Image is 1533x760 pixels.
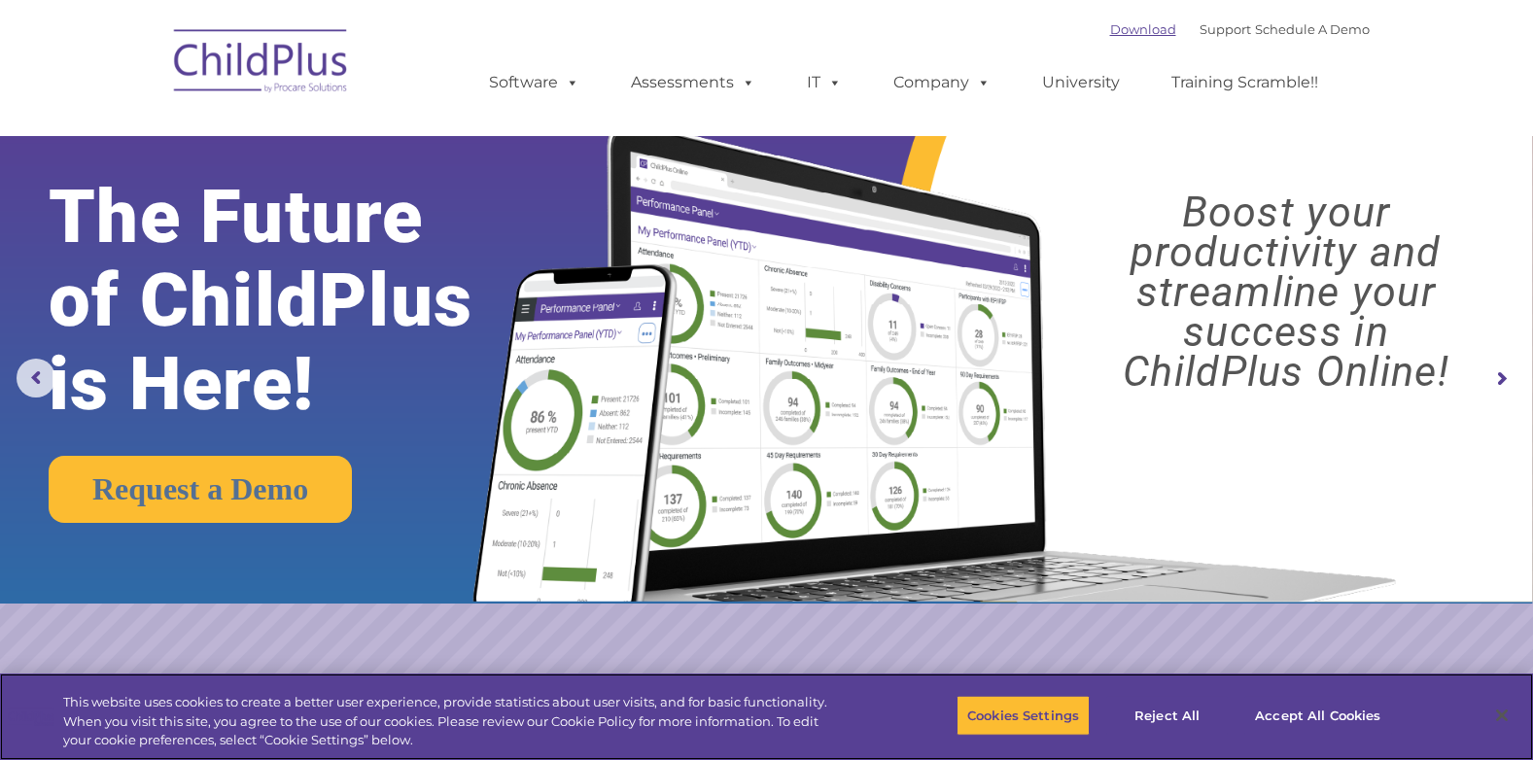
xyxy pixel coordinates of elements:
[787,63,861,102] a: IT
[957,695,1090,736] button: Cookies Settings
[611,63,775,102] a: Assessments
[874,63,1010,102] a: Company
[1244,695,1391,736] button: Accept All Cookies
[1110,21,1176,37] a: Download
[1106,695,1228,736] button: Reject All
[270,128,330,143] span: Last name
[1023,63,1139,102] a: University
[63,693,843,750] div: This website uses cookies to create a better user experience, provide statistics about user visit...
[270,208,353,223] span: Phone number
[1152,63,1338,102] a: Training Scramble!!
[1481,694,1523,737] button: Close
[1110,21,1370,37] font: |
[1200,21,1251,37] a: Support
[49,175,539,426] rs-layer: The Future of ChildPlus is Here!
[164,16,359,113] img: ChildPlus by Procare Solutions
[1059,192,1514,392] rs-layer: Boost your productivity and streamline your success in ChildPlus Online!
[49,456,352,523] a: Request a Demo
[1255,21,1370,37] a: Schedule A Demo
[470,63,599,102] a: Software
